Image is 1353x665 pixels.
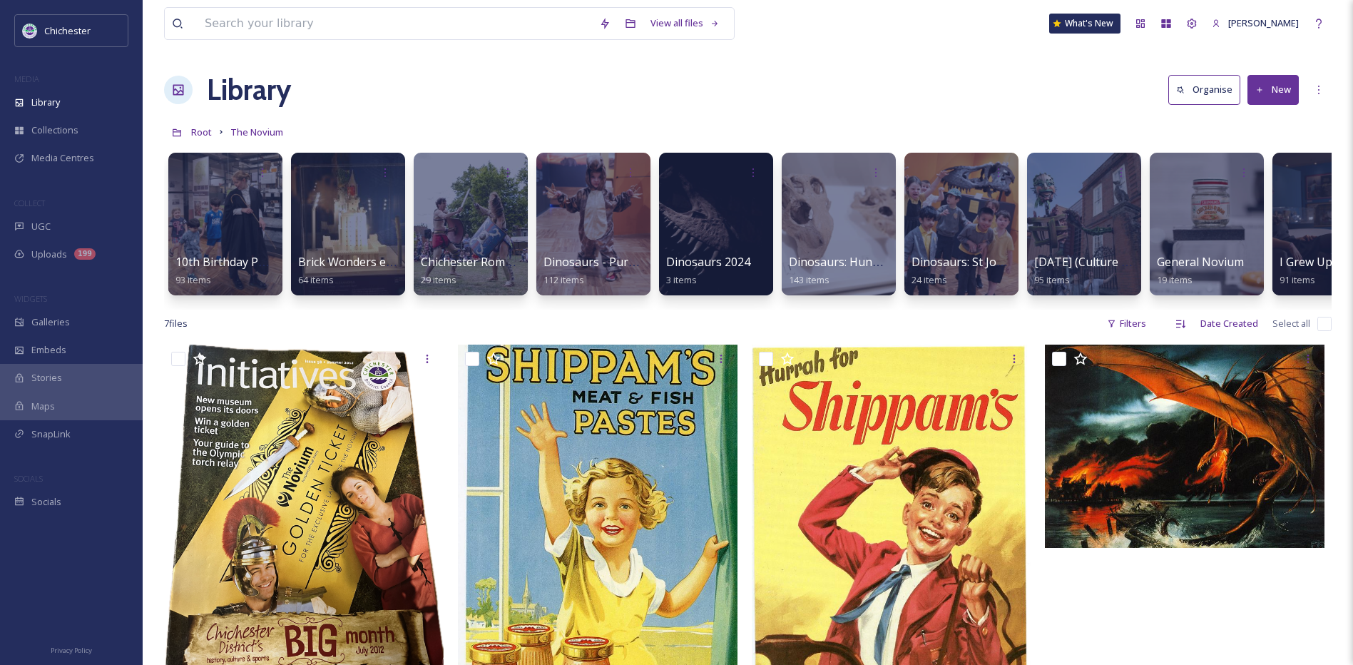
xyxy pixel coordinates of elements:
[14,198,45,208] span: COLLECT
[298,254,481,270] span: Brick Wonders exhibition - [DATE]
[543,273,584,286] span: 112 items
[298,255,481,286] a: Brick Wonders exhibition - [DATE]64 items
[1272,317,1310,330] span: Select all
[1168,75,1247,104] a: Organise
[666,255,750,286] a: Dinosaurs 20243 items
[1100,310,1153,337] div: Filters
[1280,273,1315,286] span: 91 items
[1247,75,1299,104] button: New
[31,96,60,109] span: Library
[666,273,697,286] span: 3 items
[44,24,91,37] span: Chichester
[1157,255,1244,286] a: General Novium19 items
[789,254,950,270] span: Dinosaurs: Hungry Hatchlings
[14,73,39,84] span: MEDIA
[1157,273,1193,286] span: 19 items
[543,255,732,286] a: Dinosaurs - Purbrook Day Nursery112 items
[298,273,334,286] span: 64 items
[912,273,947,286] span: 24 items
[421,273,456,286] span: 29 items
[31,371,62,385] span: Stories
[1034,254,1156,270] span: [DATE] (Culture Spark)
[666,254,750,270] span: Dinosaurs 2024
[1049,14,1120,34] a: What's New
[230,126,283,138] span: The Novium
[207,68,291,111] a: Library
[31,343,66,357] span: Embeds
[175,254,280,270] span: 10th Birthday Party
[31,151,94,165] span: Media Centres
[912,255,1031,286] a: Dinosaurs: St Joseph's24 items
[421,255,551,286] a: Chichester Roman Week29 items
[23,24,37,38] img: Logo_of_Chichester_District_Council.png
[51,646,92,655] span: Privacy Policy
[31,495,61,509] span: Socials
[1193,310,1265,337] div: Date Created
[1228,16,1299,29] span: [PERSON_NAME]
[31,315,70,329] span: Galleries
[1034,273,1070,286] span: 95 items
[191,126,212,138] span: Root
[175,273,211,286] span: 93 items
[1168,75,1240,104] button: Organise
[789,273,829,286] span: 143 items
[1157,254,1244,270] span: General Novium
[789,255,950,286] a: Dinosaurs: Hungry Hatchlings143 items
[1045,345,1324,548] img: Page 14 - Smaug Destroys Laketown_John Howe_ Canada_1988.jpg
[31,427,71,441] span: SnapLink
[14,293,47,304] span: WIDGETS
[175,255,280,286] a: 10th Birthday Party93 items
[643,9,727,37] a: View all files
[1205,9,1306,37] a: [PERSON_NAME]
[31,248,67,261] span: Uploads
[164,317,188,330] span: 7 file s
[191,123,212,141] a: Root
[74,248,96,260] div: 199
[421,254,551,270] span: Chichester Roman Week
[51,641,92,658] a: Privacy Policy
[230,123,283,141] a: The Novium
[543,254,732,270] span: Dinosaurs - Purbrook Day Nursery
[1034,255,1156,286] a: [DATE] (Culture Spark)95 items
[31,123,78,137] span: Collections
[912,254,1031,270] span: Dinosaurs: St Joseph's
[31,220,51,233] span: UGC
[14,473,43,484] span: SOCIALS
[198,8,592,39] input: Search your library
[31,400,55,413] span: Maps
